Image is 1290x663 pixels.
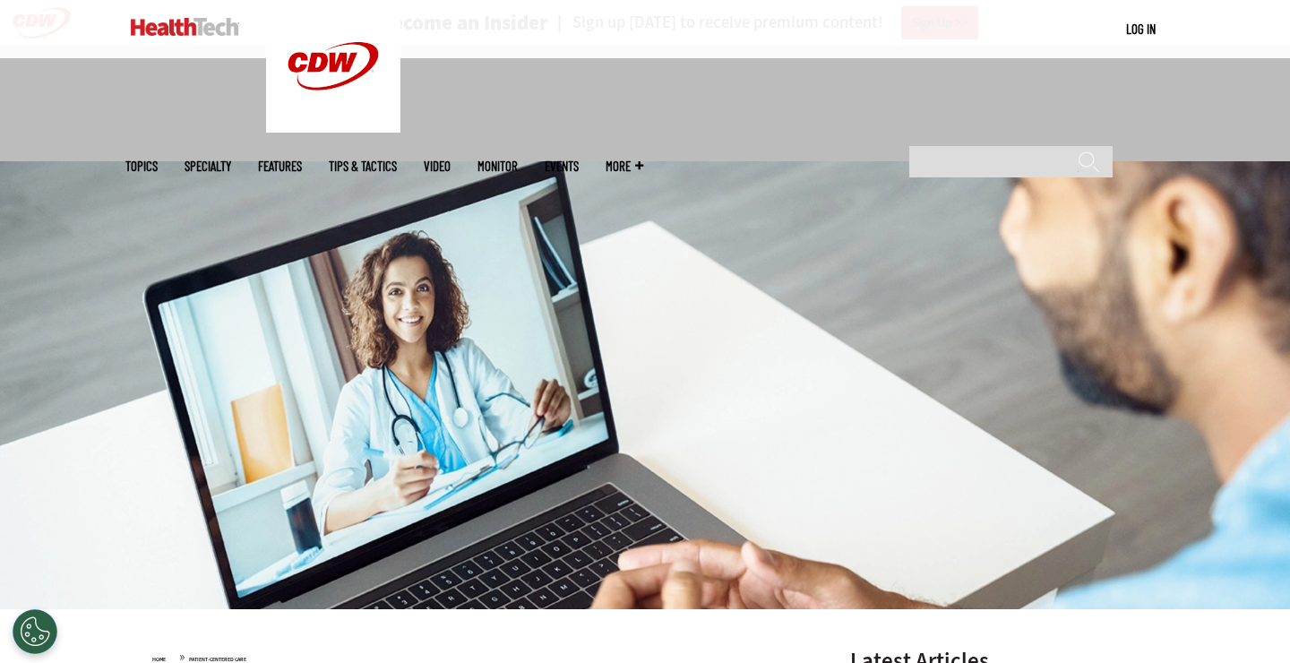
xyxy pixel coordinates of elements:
span: Specialty [185,159,231,173]
a: Events [545,159,579,173]
a: CDW [266,118,400,137]
a: Features [258,159,302,173]
div: User menu [1126,20,1156,39]
button: Open Preferences [13,609,57,654]
a: Patient-Centered Care [189,656,246,663]
a: Home [152,656,166,663]
img: Home [131,18,239,36]
span: Topics [125,159,158,173]
a: Video [424,159,451,173]
a: MonITor [477,159,518,173]
a: Tips & Tactics [329,159,397,173]
div: Cookies Settings [13,609,57,654]
a: Log in [1126,21,1156,37]
span: More [606,159,643,173]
